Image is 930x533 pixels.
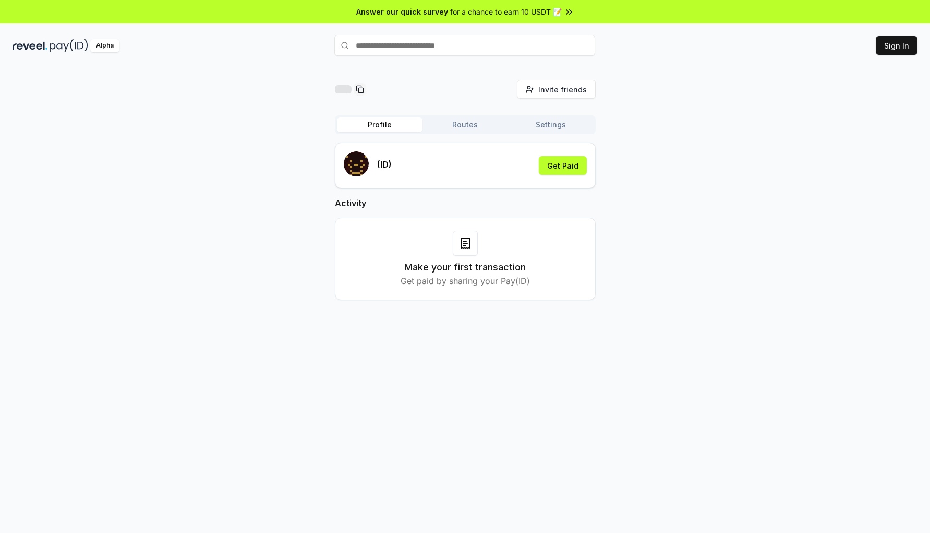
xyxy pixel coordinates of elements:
h2: Activity [335,197,596,209]
span: Answer our quick survey [356,6,448,17]
img: pay_id [50,39,88,52]
img: reveel_dark [13,39,47,52]
button: Invite friends [517,80,596,99]
span: for a chance to earn 10 USDT 📝 [450,6,562,17]
button: Settings [508,117,594,132]
span: Invite friends [538,84,587,95]
p: (ID) [377,158,392,171]
h3: Make your first transaction [404,260,526,275]
button: Sign In [876,36,917,55]
p: Get paid by sharing your Pay(ID) [401,275,530,287]
button: Get Paid [539,156,587,175]
div: Alpha [90,39,119,52]
button: Profile [337,117,422,132]
button: Routes [422,117,508,132]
